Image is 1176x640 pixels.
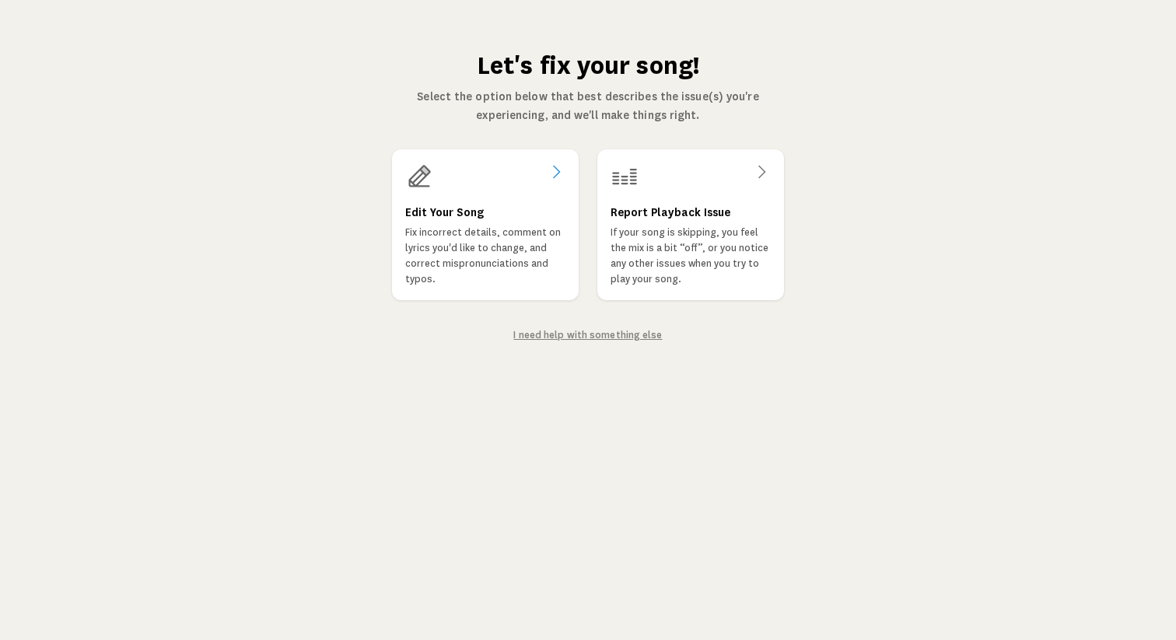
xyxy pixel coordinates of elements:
h1: Let's fix your song! [390,50,786,81]
a: I need help with something else [513,330,662,341]
a: Edit Your SongFix incorrect details, comment on lyrics you'd like to change, and correct mispronu... [392,149,579,300]
p: Fix incorrect details, comment on lyrics you'd like to change, and correct mispronunciations and ... [405,225,565,287]
h3: Report Playback Issue [611,203,730,222]
p: Select the option below that best describes the issue(s) you're experiencing, and we'll make thin... [390,87,786,124]
h3: Edit Your Song [405,203,484,222]
p: If your song is skipping, you feel the mix is a bit “off”, or you notice any other issues when yo... [611,225,771,287]
a: Report Playback IssueIf your song is skipping, you feel the mix is a bit “off”, or you notice any... [597,149,784,300]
